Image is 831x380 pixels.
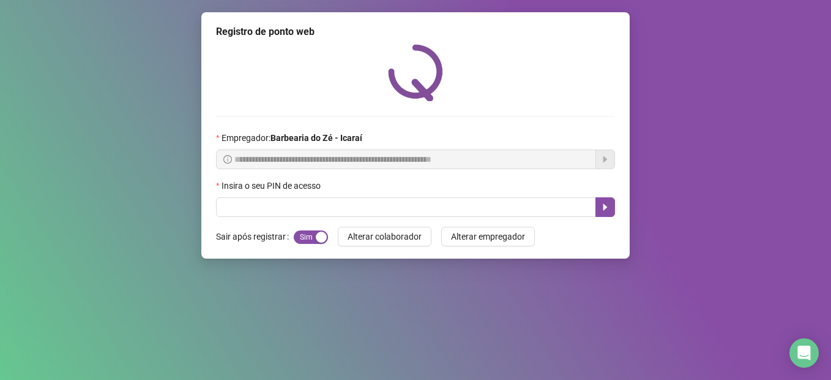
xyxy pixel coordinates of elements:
button: Alterar empregador [441,227,535,246]
span: info-circle [223,155,232,164]
div: Open Intercom Messenger [789,338,819,368]
span: Empregador : [222,131,362,145]
span: Alterar colaborador [348,230,422,243]
div: Registro de ponto web [216,25,615,39]
strong: Barbearia do Zé - Icaraí [270,133,362,143]
label: Insira o seu PIN de acesso [216,179,329,192]
img: QRPoint [388,44,443,101]
span: Alterar empregador [451,230,525,243]
button: Alterar colaborador [338,227,431,246]
span: caret-right [600,202,610,212]
label: Sair após registrar [216,227,294,246]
